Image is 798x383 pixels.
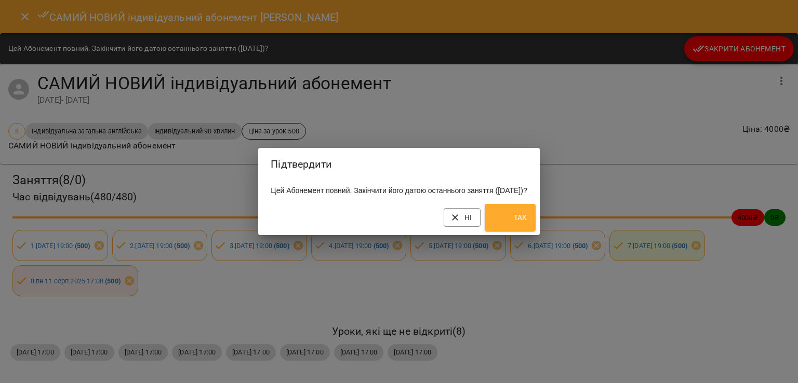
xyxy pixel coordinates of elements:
button: Так [485,204,536,231]
button: Ні [444,208,481,227]
h2: Підтвердити [271,156,527,172]
div: Цей Абонемент повний. Закінчити його датою останнього заняття ([DATE])? [258,181,539,200]
span: Ні [452,211,472,224]
span: Так [493,207,527,228]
